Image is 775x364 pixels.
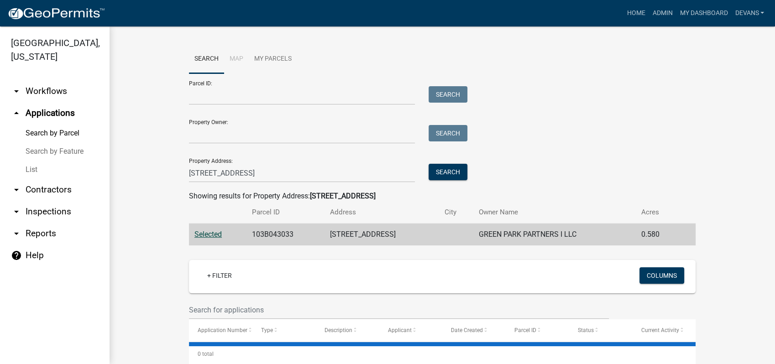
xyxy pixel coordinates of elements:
[635,202,679,223] th: Acres
[578,327,594,333] span: Status
[325,327,352,333] span: Description
[429,86,467,103] button: Search
[198,327,247,333] span: Application Number
[676,5,731,22] a: My Dashboard
[506,319,569,341] datatable-header-cell: Parcel ID
[473,224,636,246] td: GREEN PARK PARTNERS I LLC
[194,230,222,239] a: Selected
[632,319,696,341] datatable-header-cell: Current Activity
[246,202,325,223] th: Parcel ID
[649,5,676,22] a: Admin
[261,327,273,333] span: Type
[514,327,536,333] span: Parcel ID
[641,327,679,333] span: Current Activity
[623,5,649,22] a: Home
[639,267,684,284] button: Columns
[189,301,609,319] input: Search for applications
[189,191,696,202] div: Showing results for Property Address:
[439,202,473,223] th: City
[429,164,467,180] button: Search
[11,108,22,119] i: arrow_drop_up
[451,327,483,333] span: Date Created
[11,86,22,97] i: arrow_drop_down
[731,5,768,22] a: devans
[189,45,224,74] a: Search
[429,125,467,141] button: Search
[379,319,442,341] datatable-header-cell: Applicant
[473,202,636,223] th: Owner Name
[11,228,22,239] i: arrow_drop_down
[200,267,239,284] a: + Filter
[249,45,297,74] a: My Parcels
[325,202,439,223] th: Address
[387,327,411,333] span: Applicant
[325,224,439,246] td: [STREET_ADDRESS]
[189,319,252,341] datatable-header-cell: Application Number
[11,250,22,261] i: help
[316,319,379,341] datatable-header-cell: Description
[11,206,22,217] i: arrow_drop_down
[569,319,633,341] datatable-header-cell: Status
[310,192,376,200] strong: [STREET_ADDRESS]
[252,319,316,341] datatable-header-cell: Type
[635,224,679,246] td: 0.580
[442,319,506,341] datatable-header-cell: Date Created
[11,184,22,195] i: arrow_drop_down
[246,224,325,246] td: 103B043033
